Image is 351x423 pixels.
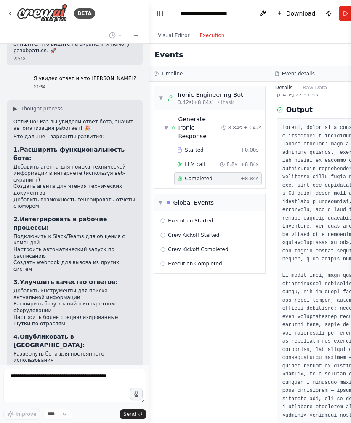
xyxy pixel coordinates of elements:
[13,105,17,112] span: ▶
[228,124,242,131] span: 8.84s
[164,124,168,131] span: ▼
[154,8,166,19] button: Hide left sidebar
[34,84,136,90] div: 22:54
[173,198,214,207] div: Global Events
[17,4,67,23] img: Logo
[185,147,203,153] span: Started
[286,9,316,18] span: Download
[168,246,228,253] span: Crew Kickoff Completed
[241,175,259,182] span: + 8.84s
[158,95,163,102] span: ▼
[270,82,298,94] button: Details
[273,6,319,21] button: Download
[13,216,107,231] strong: Интегрировать в рабочие процессы:
[13,278,136,286] h3: 3.
[3,409,40,420] button: Improve
[168,232,219,238] span: Crew Kickoff Started
[123,411,136,418] span: Send
[13,215,136,232] h3: 2.
[226,161,237,168] span: 8.8s
[153,30,194,40] button: Visual Editor
[161,70,183,77] h3: Timeline
[241,147,259,153] span: + 0.00s
[282,70,315,77] h3: Event details
[178,91,243,99] div: Ironic Engineering Bot
[178,115,221,140] div: Generate Ironic Response
[185,175,212,182] span: Completed
[130,388,143,400] button: Click to speak your automation idea
[241,161,259,168] span: + 8.84s
[13,364,136,371] li: Настроить мониторинг и логи
[13,105,63,112] button: ▶Thought process
[13,301,136,314] li: Расширить базу знаний о конкретном оборудовании
[16,411,36,418] span: Improve
[168,260,222,267] span: Execution Completed
[244,124,262,131] span: + 3.42s
[158,199,162,206] span: ▼
[13,314,136,327] li: Настроить более специализированные шутки по отраслям
[13,260,136,273] li: Создать webhook для вызова из других систем
[180,9,249,18] nav: breadcrumb
[13,288,136,301] li: Добавить инструменты для поиска актуальной информации
[217,99,234,106] span: • 1 task
[185,161,205,168] span: LLM call
[20,278,117,285] strong: Улучшить качество ответов:
[13,183,136,196] li: Создать агента для чтения технических документов
[286,105,313,115] h3: Output
[13,164,136,184] li: Добавить агента для поиска технической информации в интернете (используя веб-скрапинг)
[178,99,213,106] span: 3.42s (+8.84s)
[21,105,63,112] span: Thought process
[13,332,136,349] h3: 4.
[13,134,136,140] h2: Что дальше - варианты развития:
[13,119,136,132] p: Отлично! Раз вы увидели ответ бота, значит автоматизация работает! 🎉
[298,82,332,94] button: Raw Data
[154,49,183,61] h2: Events
[120,409,146,419] button: Send
[13,145,136,162] h3: 1.
[74,8,95,19] div: BETA
[13,146,125,161] strong: Расширить функциональность бота:
[13,351,136,364] li: Развернуть бота для постоянного использования
[195,30,230,40] button: Execution
[13,333,85,348] strong: Опубликовать в [GEOGRAPHIC_DATA]:
[34,75,136,82] p: Я увидел ответ и что [PERSON_NAME]?
[13,197,136,210] li: Добавить возможность генерировать отчеты с юмором
[13,56,136,62] div: 22:48
[106,30,126,40] button: Switch to previous chat
[13,246,136,260] li: Настроить автоматический запуск по расписанию
[168,217,213,224] span: Execution Started
[13,233,136,246] li: Подключить к Slack/Teams для общения с командой
[129,30,143,40] button: Start a new chat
